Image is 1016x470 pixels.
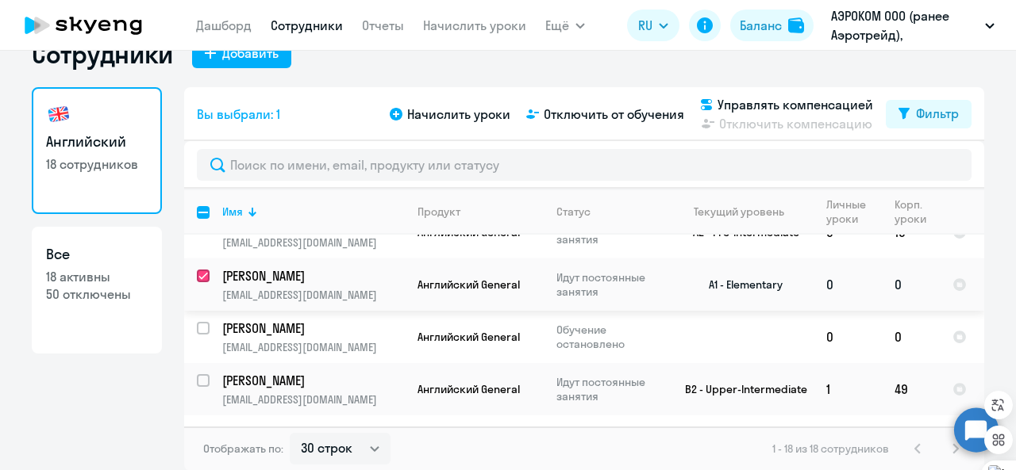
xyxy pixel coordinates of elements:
[407,105,510,124] span: Начислить уроки
[197,105,280,124] span: Вы выбрали: 1
[418,330,520,344] span: Английский General
[916,104,959,123] div: Фильтр
[718,95,873,114] span: Управлять компенсацией
[222,44,279,63] div: Добавить
[222,392,404,407] p: [EMAIL_ADDRESS][DOMAIN_NAME]
[32,38,173,70] h1: Сотрудники
[814,363,882,415] td: 1
[32,227,162,353] a: Все18 активны50 отключены
[222,372,404,389] a: [PERSON_NAME]
[826,197,867,226] div: Личные уроки
[556,323,665,351] p: Обучение остановлено
[823,6,1003,44] button: АЭРОКОМ ООО (ранее Аэротрейд), [GEOGRAPHIC_DATA], ООО
[418,204,543,219] div: Продукт
[556,270,665,299] p: Идут постоянные занятия
[423,17,526,33] a: Начислить уроки
[730,10,814,41] button: Балансbalance
[895,197,926,226] div: Корп. уроки
[886,100,972,128] button: Фильтр
[740,16,782,35] div: Баланс
[679,204,813,219] div: Текущий уровень
[666,363,814,415] td: B2 - Upper-Intermediate
[545,16,569,35] span: Ещё
[222,267,402,285] p: [PERSON_NAME]
[222,424,404,443] a: child[PERSON_NAME]
[418,382,520,396] span: Английский General
[666,258,814,311] td: A1 - Elementary
[545,10,585,41] button: Ещё
[694,204,784,219] div: Текущий уровень
[895,197,939,226] div: Корп. уроки
[192,40,291,68] button: Добавить
[418,204,460,219] div: Продукт
[222,288,404,302] p: [EMAIL_ADDRESS][DOMAIN_NAME]
[46,285,148,303] p: 50 отключены
[362,17,404,33] a: Отчеты
[814,258,882,311] td: 0
[882,258,940,311] td: 0
[556,204,591,219] div: Статус
[882,363,940,415] td: 49
[814,415,882,469] td: 0
[197,149,972,181] input: Поиск по имени, email, продукту или статусу
[222,426,238,441] img: child
[196,17,252,33] a: Дашборд
[46,101,71,127] img: english
[418,277,520,292] span: Английский General
[222,319,404,337] a: [PERSON_NAME]
[46,244,148,265] h3: Все
[772,441,889,456] span: 1 - 18 из 18 сотрудников
[222,235,404,250] p: [EMAIL_ADDRESS][DOMAIN_NAME]
[271,17,343,33] a: Сотрудники
[814,311,882,363] td: 0
[638,16,652,35] span: RU
[46,132,148,152] h3: Английский
[882,311,940,363] td: 0
[222,372,402,389] p: [PERSON_NAME]
[222,204,404,219] div: Имя
[222,424,402,443] p: [PERSON_NAME]
[544,105,684,124] span: Отключить от обучения
[203,441,283,456] span: Отображать по:
[32,87,162,214] a: Английский18 сотрудников
[627,10,679,41] button: RU
[556,204,665,219] div: Статус
[46,268,148,285] p: 18 активны
[788,17,804,33] img: balance
[222,340,404,354] p: [EMAIL_ADDRESS][DOMAIN_NAME]
[882,415,940,469] td: 0
[556,375,665,403] p: Идут постоянные занятия
[831,6,979,44] p: АЭРОКОМ ООО (ранее Аэротрейд), [GEOGRAPHIC_DATA], ООО
[222,267,404,285] a: [PERSON_NAME]
[826,197,881,226] div: Личные уроки
[222,204,243,219] div: Имя
[222,319,402,337] p: [PERSON_NAME]
[46,155,148,173] p: 18 сотрудников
